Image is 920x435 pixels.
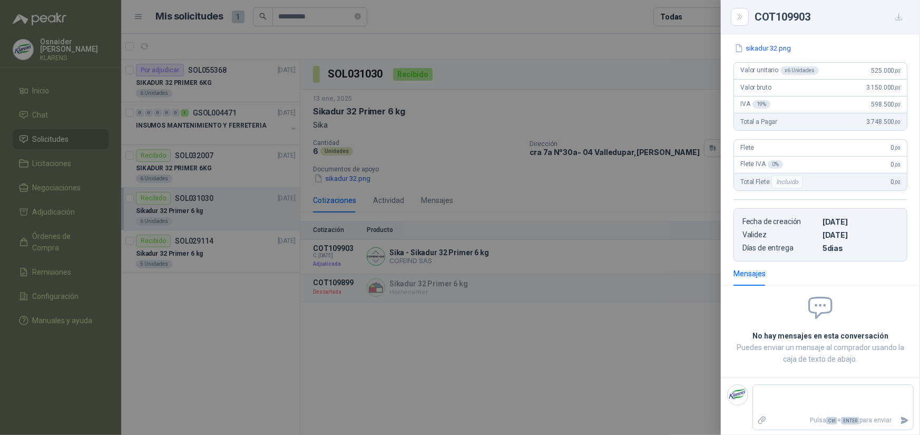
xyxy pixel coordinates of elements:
[740,100,770,109] span: IVA
[740,144,754,151] span: Flete
[768,160,783,169] div: 0 %
[826,417,837,424] span: Ctrl
[740,118,777,125] span: Total a Pagar
[866,84,901,91] span: 3.150.000
[871,101,901,108] span: 598.500
[894,85,901,91] span: ,00
[752,100,771,109] div: 19 %
[891,144,901,151] span: 0
[733,330,907,342] h2: No hay mensajes en esta conversación
[894,102,901,108] span: ,00
[894,162,901,168] span: ,00
[891,161,901,168] span: 0
[771,411,896,430] p: Pulsa + para enviar
[733,268,766,279] div: Mensajes
[823,217,898,226] p: [DATE]
[823,230,898,239] p: [DATE]
[742,217,818,226] p: Fecha de creación
[894,145,901,151] span: ,00
[733,11,746,23] button: Close
[771,176,803,188] div: Incluido
[891,178,901,186] span: 0
[894,68,901,74] span: ,00
[841,417,859,424] span: ENTER
[740,176,805,188] span: Total Flete
[894,179,901,185] span: ,00
[733,342,907,365] p: Puedes enviar un mensaje al comprador usando la caja de texto de abajo.
[871,67,901,74] span: 525.000
[780,66,819,75] div: x 6 Unidades
[740,84,771,91] span: Valor bruto
[742,230,818,239] p: Validez
[728,385,748,405] img: Company Logo
[753,411,771,430] label: Adjuntar archivos
[894,119,901,125] span: ,00
[823,244,898,253] p: 5 dias
[740,160,783,169] span: Flete IVA
[755,8,907,25] div: COT109903
[740,66,819,75] span: Valor unitario
[866,118,901,125] span: 3.748.500
[733,43,792,54] button: sikadur 32.png
[896,411,913,430] button: Enviar
[742,244,818,253] p: Días de entrega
